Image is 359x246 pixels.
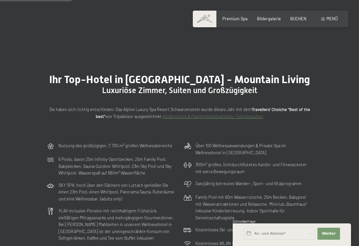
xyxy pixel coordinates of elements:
p: Kostenloses Ski- und Wandershuttle [195,226,263,233]
button: Weiter [317,228,340,240]
a: Bildergalerie [257,16,281,21]
strong: Travellers' Choiche "Best of the best" [96,107,310,119]
p: Family Pool mit 60m Wasserrutsche, 25m Becken, Babypool mit Wasserattraktionen und Relaxzone. Min... [195,194,312,221]
span: Luxuriöse Zimmer, Suiten und Großzügigkeit [102,86,257,95]
p: Nutzung des großzügigen, 7.700 m² großen Wellnessbereichs [59,142,172,149]
p: Sie haben sich richtig entschieden: Das Alpine Luxury Spa Resort Schwarzenstein wurde dieses Jahr... [47,106,312,120]
span: Ihr Top-Hotel in [GEOGRAPHIC_DATA] - Mountain Living [49,73,310,86]
p: Über 100 Wellnessanwendungen & Private Spa im Wellnesshotel in [GEOGRAPHIC_DATA] [195,142,312,156]
p: ¾ All-inclusive-Pension mit reichhaltigem Frühstück, vielfältigen Mittagssnacks und mehrgängigem ... [59,207,176,241]
a: Kinderpreise & Familienkonbinationen- Familiensuiten [163,114,263,119]
span: Menü [326,16,338,21]
span: Weiter [322,231,336,236]
a: BUCHEN [290,16,306,21]
a: Premium Spa [222,16,248,21]
p: Ganzjährig betreutes Wander-, Sport- und Vitalprogramm [195,180,301,187]
p: 300m² großes, lichtdurchflutetes Kardio- und Fitnesscenter mit extra Bewegungsraum [195,161,312,175]
p: 6 Pools, davon 25m Infinity-Sportbecken, 25m Family Pool, Babybecken, Sauna-Outdoor Whirlpool, 23... [59,156,176,176]
p: SKY SPA: hoch über den Dächern von Luttach genießen Sie einen 23m Pool, einen Whirlpool, Panorama... [59,182,176,202]
span: Schnellanfrage [233,219,256,223]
